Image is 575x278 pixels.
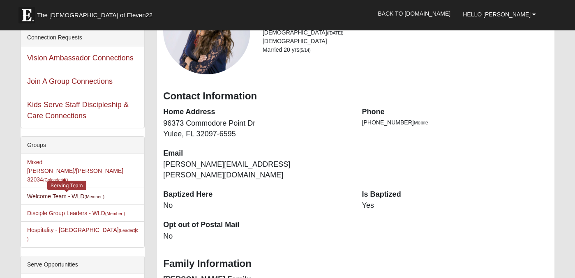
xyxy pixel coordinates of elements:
[362,189,548,200] dt: Is Baptized
[362,118,548,127] li: [PHONE_NUMBER]
[18,7,35,23] img: Eleven22 logo
[414,120,428,126] span: Mobile
[362,200,548,211] dd: Yes
[263,28,548,37] li: [DEMOGRAPHIC_DATA]
[263,37,548,46] li: [DEMOGRAPHIC_DATA]
[14,3,179,23] a: The [DEMOGRAPHIC_DATA] of Eleven22
[43,177,68,182] small: (Coleader )
[163,107,349,117] dt: Home Address
[27,227,138,242] a: Hospitality - [GEOGRAPHIC_DATA](Leader)
[463,11,531,18] span: Hello [PERSON_NAME]
[457,4,542,25] a: Hello [PERSON_NAME]
[362,107,548,117] dt: Phone
[27,54,134,62] a: Vision Ambassador Connections
[163,200,349,211] dd: No
[21,29,144,46] div: Connection Requests
[163,90,548,102] h3: Contact Information
[163,189,349,200] dt: Baptized Here
[163,231,349,242] dd: No
[84,194,104,199] small: (Member )
[163,118,349,139] dd: 96373 Commodore Point Dr Yulee, FL 32097-6595
[163,220,349,230] dt: Opt out of Postal Mail
[263,46,548,54] li: Married 20 yrs
[105,211,125,216] small: (Member )
[27,210,125,216] a: Disciple Group Leaders - WLD(Member )
[27,193,104,200] a: Welcome Team - WLD(Member )
[27,159,123,183] a: Mixed [PERSON_NAME]/[PERSON_NAME] 32034(Coleader)
[21,137,144,154] div: Groups
[372,3,457,24] a: Back to [DOMAIN_NAME]
[27,77,113,85] a: Join A Group Connections
[163,148,349,159] dt: Email
[37,11,152,19] span: The [DEMOGRAPHIC_DATA] of Eleven22
[299,48,310,53] small: (5/14)
[21,256,144,273] div: Serve Opportunities
[27,101,129,120] a: Kids Serve Staff Discipleship & Care Connections
[47,181,86,190] div: Serving Team
[163,258,548,270] h3: Family Information
[163,159,349,180] dd: [PERSON_NAME][EMAIL_ADDRESS][PERSON_NAME][DOMAIN_NAME]
[327,30,344,35] small: ([DATE])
